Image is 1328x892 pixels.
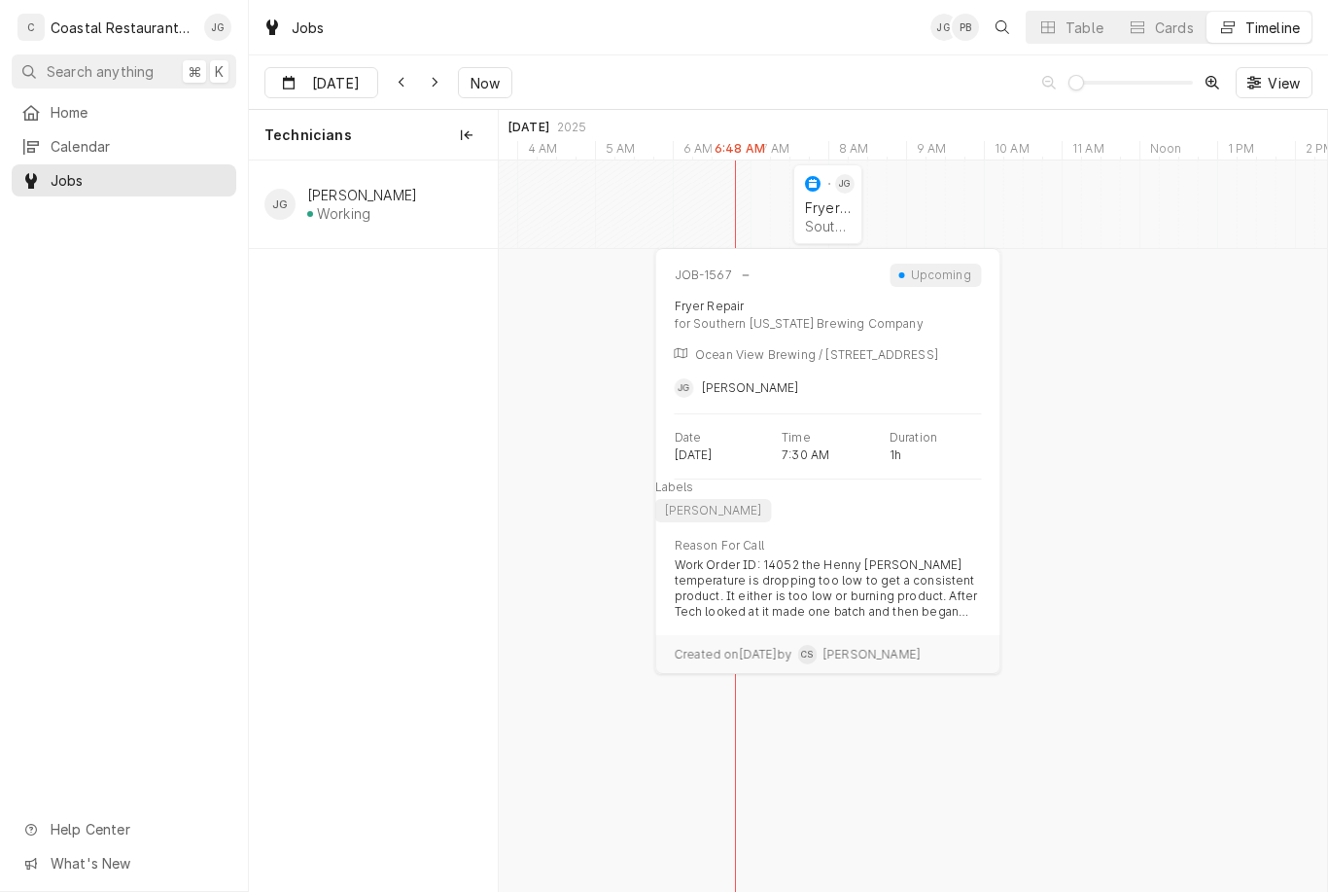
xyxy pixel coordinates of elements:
a: Go to Help Center [12,813,236,845]
div: JG [930,14,958,41]
div: PB [952,14,979,41]
div: C [17,14,45,41]
a: Home [12,96,236,128]
p: Labels [655,480,694,495]
span: Now [467,73,504,93]
button: View [1236,67,1312,98]
div: CS [797,645,817,664]
p: 1h [890,447,901,463]
button: Open search [987,12,1018,43]
p: Duration [890,430,937,446]
span: Search anything [47,61,154,82]
div: left [249,161,498,892]
div: James Gatton's Avatar [675,378,694,398]
div: James Gatton's Avatar [204,14,231,41]
span: K [215,61,224,82]
div: Chris Sockriter's Avatar [797,645,817,664]
div: 1 PM [1217,141,1265,162]
span: View [1264,73,1304,93]
div: Working [317,205,370,222]
div: Fryer Repair [805,199,851,216]
div: JG [835,174,855,194]
div: Fryer Repair [675,299,745,314]
a: Go to What's New [12,847,236,879]
div: James Gatton's Avatar [835,174,855,194]
span: Home [51,102,227,123]
div: [PERSON_NAME] [663,503,764,518]
div: Upcoming [908,268,974,283]
div: Southern [US_STATE] Brewing Company | Ocean View, 19970 [805,218,851,234]
span: [PERSON_NAME] [702,380,799,395]
div: for Southern [US_STATE] Brewing Company [675,316,982,332]
p: Reason For Call [675,538,764,553]
div: 4 AM [517,141,568,162]
span: ⌘ [188,61,201,82]
a: Calendar [12,130,236,162]
div: 6 AM [673,141,723,162]
p: Work Order ID: 14052 the Henny [PERSON_NAME] temperature is dropping too low to get a consistent ... [675,557,982,620]
div: [DATE] [508,120,549,135]
div: JG [264,189,296,220]
button: Now [458,67,512,98]
span: [PERSON_NAME] [822,647,920,662]
div: Technicians column. SPACE for context menu [249,110,498,161]
div: James Gatton's Avatar [264,189,296,220]
div: normal [499,161,1327,892]
div: 9 AM [906,141,957,162]
span: Calendar [51,136,227,157]
p: Time [782,430,811,446]
div: Timeline [1245,18,1300,38]
div: JOB-1567 [675,268,732,283]
span: What's New [51,853,225,874]
div: Noon [1139,141,1192,162]
div: 5 AM [595,141,646,162]
div: JG [204,14,231,41]
div: 2025 [557,120,587,135]
span: Jobs [51,170,227,191]
div: Cards [1155,18,1194,38]
a: Jobs [12,164,236,196]
p: 7:30 AM [782,447,829,463]
button: [DATE] [264,67,378,98]
div: 10 AM [984,141,1039,162]
div: 11 AM [1062,141,1114,162]
p: [DATE] [675,447,713,463]
div: Coastal Restaurant Repair [51,18,193,38]
button: Search anything⌘K [12,54,236,89]
span: Help Center [51,819,225,839]
div: Phill Blush's Avatar [952,14,979,41]
span: Created on [DATE] by [675,647,792,662]
p: Date [675,430,702,446]
span: Technicians [264,125,352,145]
div: JG [675,378,694,398]
div: 8 AM [828,141,879,162]
div: Table [1066,18,1103,38]
div: James Gatton's Avatar [930,14,958,41]
label: 6:48 AM [715,141,765,157]
p: Ocean View Brewing / [STREET_ADDRESS] [695,347,938,363]
div: [PERSON_NAME] [307,187,417,203]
